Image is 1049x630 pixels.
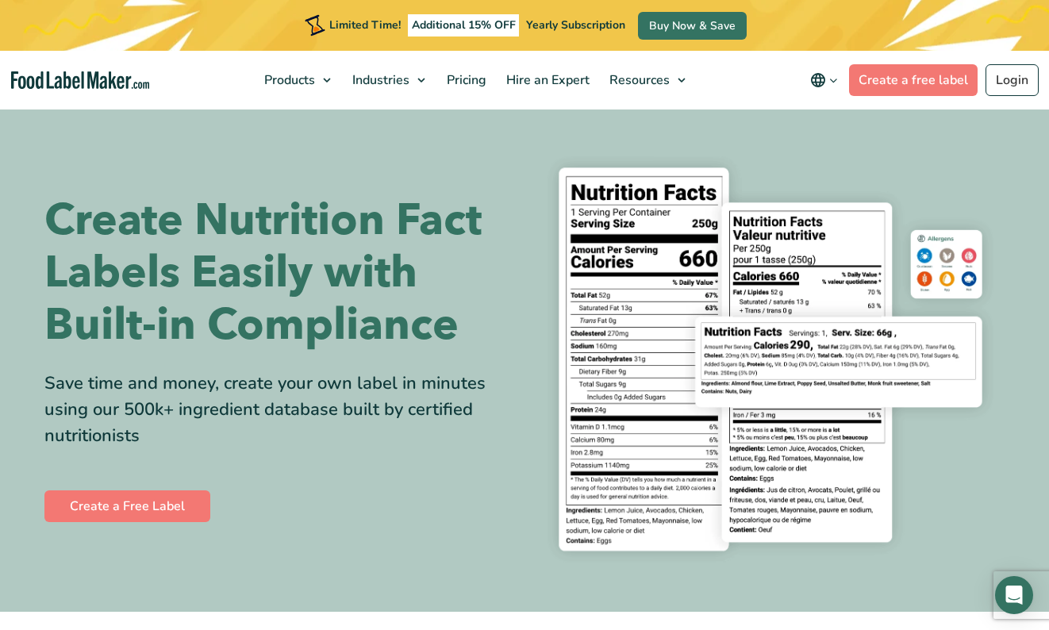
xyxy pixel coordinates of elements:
[259,71,317,89] span: Products
[995,576,1033,614] div: Open Intercom Messenger
[408,14,520,36] span: Additional 15% OFF
[986,64,1039,96] a: Login
[437,51,493,109] a: Pricing
[849,64,978,96] a: Create a free label
[44,194,513,351] h1: Create Nutrition Fact Labels Easily with Built-in Compliance
[605,71,671,89] span: Resources
[44,371,513,449] div: Save time and money, create your own label in minutes using our 500k+ ingredient database built b...
[255,51,339,109] a: Products
[442,71,488,89] span: Pricing
[497,51,596,109] a: Hire an Expert
[329,17,401,33] span: Limited Time!
[638,12,747,40] a: Buy Now & Save
[501,71,591,89] span: Hire an Expert
[526,17,625,33] span: Yearly Subscription
[343,51,433,109] a: Industries
[44,490,210,522] a: Create a Free Label
[600,51,694,109] a: Resources
[348,71,411,89] span: Industries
